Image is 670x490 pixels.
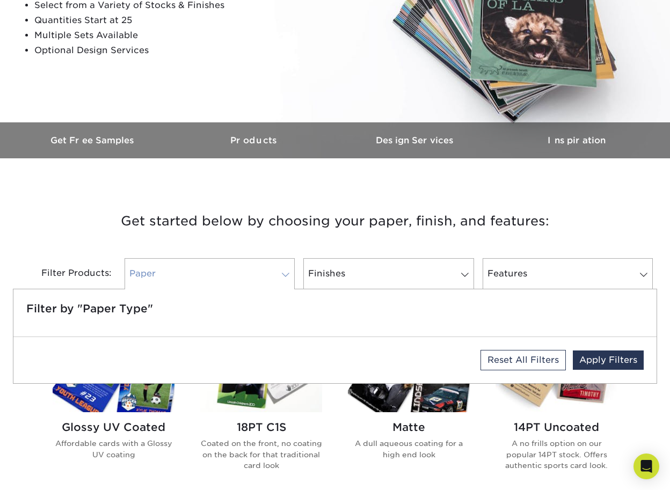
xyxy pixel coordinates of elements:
[13,122,174,158] a: Get Free Samples
[3,457,91,486] iframe: Google Customer Reviews
[53,438,174,460] p: Affordable cards with a Glossy UV coating
[200,438,322,471] p: Coated on the front, no coating on the back for that traditional card look
[53,421,174,434] h2: Glossy UV Coated
[496,135,657,145] h3: Inspiration
[174,135,335,145] h3: Products
[200,421,322,434] h2: 18PT C1S
[573,350,644,370] a: Apply Filters
[480,350,566,370] a: Reset All Filters
[496,122,657,158] a: Inspiration
[174,122,335,158] a: Products
[34,28,294,43] li: Multiple Sets Available
[348,421,470,434] h2: Matte
[496,328,617,488] a: 14PT Uncoated Trading Cards 14PT Uncoated A no frills option on our popular 14PT stock. Offers au...
[13,258,120,289] div: Filter Products:
[125,258,295,289] a: Paper
[496,421,617,434] h2: 14PT Uncoated
[13,135,174,145] h3: Get Free Samples
[53,328,174,488] a: Glossy UV Coated Trading Cards Glossy UV Coated Affordable cards with a Glossy UV coating
[200,328,322,488] a: 18PT C1S Trading Cards 18PT C1S Coated on the front, no coating on the back for that traditional ...
[348,438,470,460] p: A dull aqueous coating for a high end look
[483,258,653,289] a: Features
[34,13,294,28] li: Quantities Start at 25
[21,197,649,245] h3: Get started below by choosing your paper, finish, and features:
[335,135,496,145] h3: Design Services
[303,258,474,289] a: Finishes
[335,122,496,158] a: Design Services
[496,438,617,471] p: A no frills option on our popular 14PT stock. Offers authentic sports card look.
[26,302,644,315] h5: Filter by "Paper Type"
[34,43,294,58] li: Optional Design Services
[348,328,470,488] a: Matte Trading Cards Matte A dull aqueous coating for a high end look
[633,454,659,479] div: Open Intercom Messenger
